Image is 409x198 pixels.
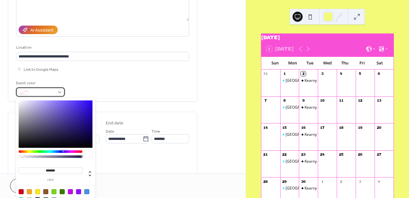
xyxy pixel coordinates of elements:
[282,152,287,157] div: 22
[339,152,343,157] div: 25
[286,186,324,191] div: [GEOGRAPHIC_DATA]
[280,159,299,164] div: Mission Valley
[286,132,324,137] div: [GEOGRAPHIC_DATA]
[263,125,268,130] div: 14
[319,57,336,69] div: Wed
[320,179,324,184] div: 1
[282,98,287,103] div: 8
[19,178,82,182] label: hex
[106,120,123,127] div: End date
[19,26,58,34] button: AI Assistant
[151,128,160,135] span: Time
[16,44,188,51] div: Location
[320,125,324,130] div: 17
[339,179,343,184] div: 2
[358,71,362,76] div: 5
[280,78,299,83] div: Mission Valley
[27,189,32,194] div: #F5A623
[286,105,324,110] div: [GEOGRAPHIC_DATA]
[336,57,353,69] div: Thu
[320,71,324,76] div: 3
[320,152,324,157] div: 24
[299,132,318,137] div: Kearny Mesa
[301,98,305,103] div: 9
[43,189,48,194] div: #8B572A
[305,159,328,164] div: Kearny Mesa
[286,78,324,83] div: [GEOGRAPHIC_DATA]
[282,71,287,76] div: 1
[299,186,318,191] div: Kearny Mesa
[16,80,63,87] div: Event color
[19,189,24,194] div: #D0021B
[68,189,73,194] div: #BD10E0
[339,125,343,130] div: 18
[376,71,381,76] div: 6
[339,98,343,103] div: 11
[371,57,388,69] div: Sat
[301,57,318,69] div: Tue
[358,179,362,184] div: 3
[35,189,40,194] div: #F8E71C
[106,128,114,135] span: Date
[30,27,53,34] div: AI Assistant
[305,105,328,110] div: Kearny Mesa
[301,179,305,184] div: 30
[339,71,343,76] div: 4
[299,105,318,110] div: Kearny Mesa
[263,98,268,103] div: 7
[305,78,328,83] div: Kearny Mesa
[358,152,362,157] div: 26
[280,186,299,191] div: Mission Valley
[263,71,268,76] div: 31
[299,78,318,83] div: Kearny Mesa
[299,159,318,164] div: Kearny Mesa
[24,66,58,73] span: Link to Google Maps
[280,105,299,110] div: Mission Valley
[10,179,49,193] button: Cancel
[376,179,381,184] div: 4
[84,189,89,194] div: #4A90E2
[280,132,299,137] div: Mission Valley
[376,98,381,103] div: 13
[376,125,381,130] div: 20
[320,98,324,103] div: 10
[60,189,65,194] div: #417505
[358,98,362,103] div: 12
[284,57,301,69] div: Mon
[263,152,268,157] div: 21
[261,34,394,41] div: [DATE]
[305,186,328,191] div: Kearny Mesa
[263,179,268,184] div: 28
[358,125,362,130] div: 19
[376,152,381,157] div: 27
[266,57,284,69] div: Sun
[282,125,287,130] div: 15
[305,132,328,137] div: Kearny Mesa
[301,71,305,76] div: 2
[301,125,305,130] div: 16
[353,57,371,69] div: Fri
[301,152,305,157] div: 23
[76,189,81,194] div: #9013FE
[282,179,287,184] div: 29
[51,189,56,194] div: #7ED321
[286,159,324,164] div: [GEOGRAPHIC_DATA]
